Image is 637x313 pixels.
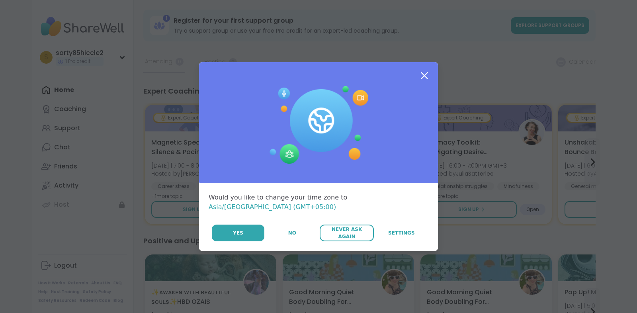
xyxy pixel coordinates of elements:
[209,193,428,212] div: Would you like to change your time zone to
[388,229,415,237] span: Settings
[288,229,296,237] span: No
[209,203,336,211] span: Asia/[GEOGRAPHIC_DATA] (GMT+05:00)
[212,225,264,241] button: Yes
[233,229,243,237] span: Yes
[324,226,369,240] span: Never Ask Again
[320,225,373,241] button: Never Ask Again
[269,86,368,164] img: Session Experience
[265,225,319,241] button: No
[375,225,428,241] a: Settings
